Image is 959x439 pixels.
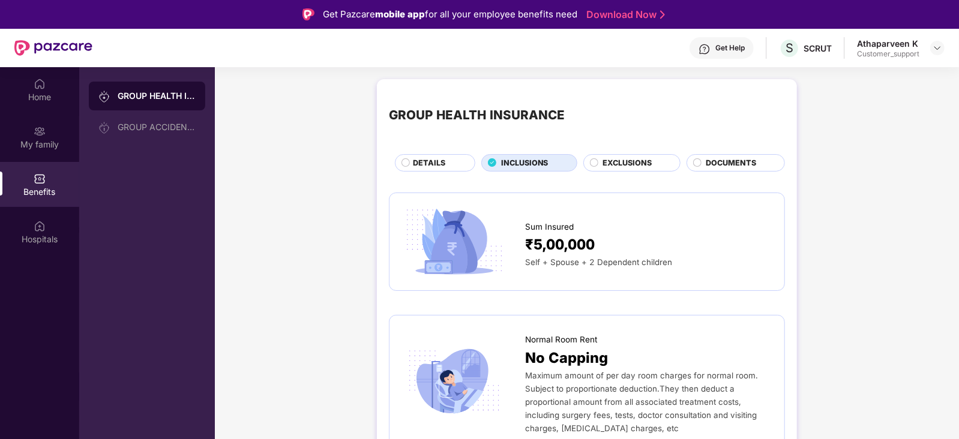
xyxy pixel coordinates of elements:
span: Normal Room Rent [525,333,597,346]
img: icon [401,205,507,278]
div: Get Pazcare for all your employee benefits need [323,7,577,22]
img: svg+xml;base64,PHN2ZyB3aWR0aD0iMjAiIGhlaWdodD0iMjAiIHZpZXdCb3g9IjAgMCAyMCAyMCIgZmlsbD0ibm9uZSIgeG... [34,125,46,137]
span: No Capping [525,347,608,369]
img: svg+xml;base64,PHN2ZyBpZD0iQmVuZWZpdHMiIHhtbG5zPSJodHRwOi8vd3d3LnczLm9yZy8yMDAwL3N2ZyIgd2lkdGg9Ij... [34,173,46,185]
span: EXCLUSIONS [603,157,652,169]
span: S [786,41,793,55]
img: svg+xml;base64,PHN2ZyBpZD0iSG9tZSIgeG1sbnM9Imh0dHA6Ly93d3cudzMub3JnLzIwMDAvc3ZnIiB3aWR0aD0iMjAiIG... [34,78,46,90]
img: Stroke [660,8,665,21]
img: New Pazcare Logo [14,40,92,56]
span: Maximum amount of per day room charges for normal room. Subject to proportionate deduction.They t... [525,371,758,433]
div: Athaparveen K [857,38,919,49]
img: svg+xml;base64,PHN2ZyBpZD0iSG9zcGl0YWxzIiB4bWxucz0iaHR0cDovL3d3dy53My5vcmcvMjAwMC9zdmciIHdpZHRoPS... [34,220,46,232]
span: ₹5,00,000 [525,233,595,255]
img: Logo [302,8,314,20]
div: GROUP HEALTH INSURANCE [389,106,565,125]
a: Download Now [586,8,661,21]
span: INCLUSIONS [501,157,549,169]
span: Sum Insured [525,221,574,233]
img: svg+xml;base64,PHN2ZyBpZD0iRHJvcGRvd24tMzJ4MzIiIHhtbG5zPSJodHRwOi8vd3d3LnczLm9yZy8yMDAwL3N2ZyIgd2... [933,43,942,53]
div: Get Help [715,43,745,53]
img: svg+xml;base64,PHN2ZyB3aWR0aD0iMjAiIGhlaWdodD0iMjAiIHZpZXdCb3g9IjAgMCAyMCAyMCIgZmlsbD0ibm9uZSIgeG... [98,91,110,103]
span: Self + Spouse + 2 Dependent children [525,257,672,267]
img: svg+xml;base64,PHN2ZyBpZD0iSGVscC0zMngzMiIgeG1sbnM9Imh0dHA6Ly93d3cudzMub3JnLzIwMDAvc3ZnIiB3aWR0aD... [699,43,711,55]
span: DOCUMENTS [706,157,757,169]
div: GROUP HEALTH INSURANCE [118,90,196,102]
strong: mobile app [375,8,425,20]
div: SCRUT [804,43,832,54]
div: Customer_support [857,49,919,59]
img: svg+xml;base64,PHN2ZyB3aWR0aD0iMjAiIGhlaWdodD0iMjAiIHZpZXdCb3g9IjAgMCAyMCAyMCIgZmlsbD0ibm9uZSIgeG... [98,122,110,134]
div: GROUP ACCIDENTAL INSURANCE [118,122,196,132]
img: icon [401,345,507,418]
span: DETAILS [413,157,445,169]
